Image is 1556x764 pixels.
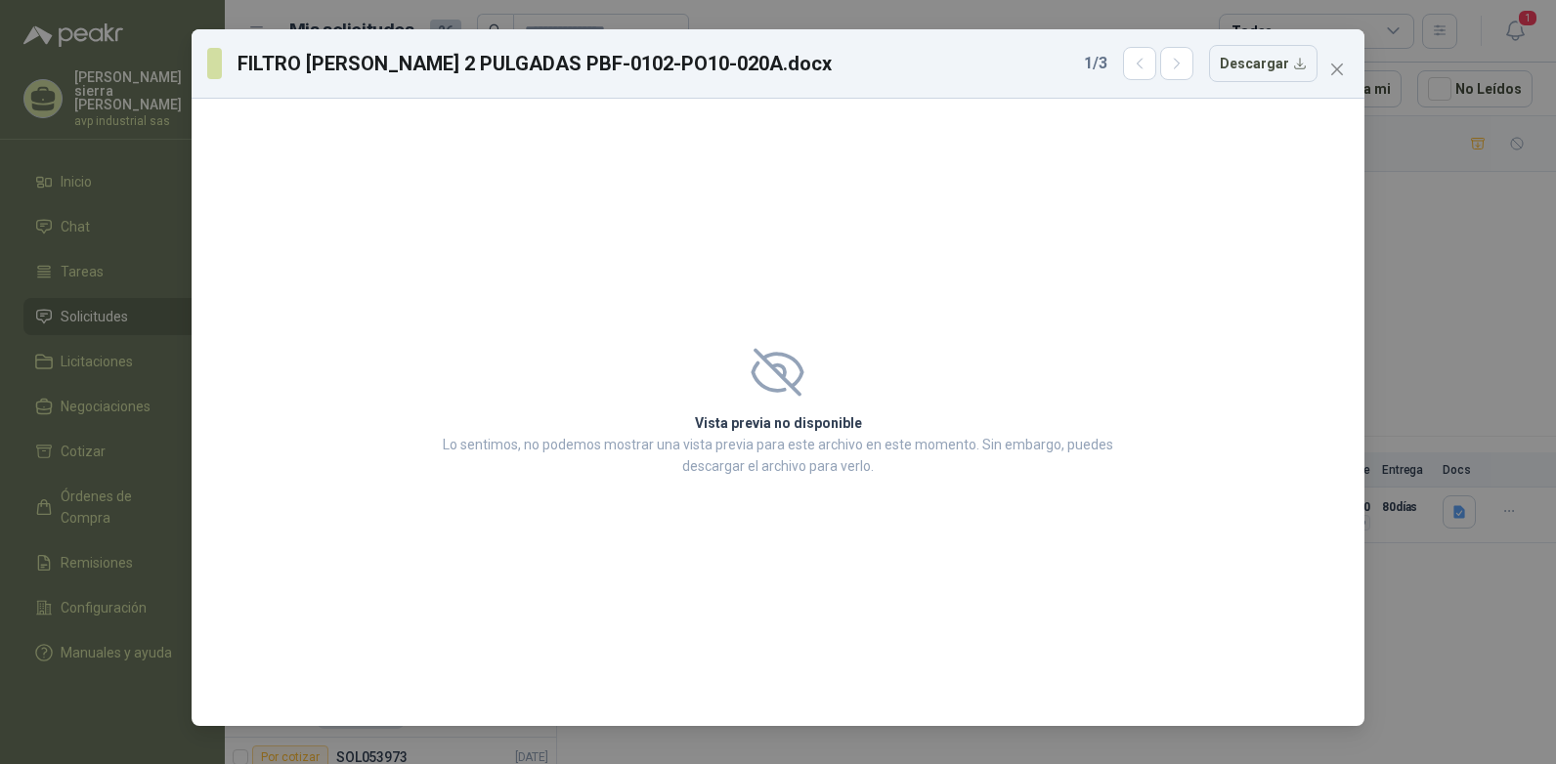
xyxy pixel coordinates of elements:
[238,49,833,78] h3: FILTRO [PERSON_NAME] 2 PULGADAS PBF-0102-PO10-020A.docx
[1321,54,1353,85] button: Close
[1209,45,1318,82] button: Descargar
[1329,62,1345,77] span: close
[437,434,1119,477] p: Lo sentimos, no podemos mostrar una vista previa para este archivo en este momento. Sin embargo, ...
[437,412,1119,434] h2: Vista previa no disponible
[1084,52,1107,75] span: 1 / 3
